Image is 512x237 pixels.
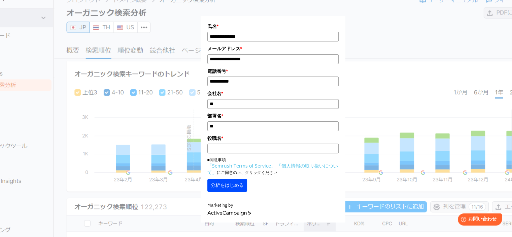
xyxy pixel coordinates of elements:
label: 部署名 [207,112,339,120]
label: 役職名 [207,135,339,142]
iframe: Help widget launcher [452,211,505,230]
label: 電話番号 [207,67,339,75]
label: メールアドレス [207,45,339,52]
button: 分析をはじめる [207,179,247,192]
a: 「Semrush Terms of Service」 [207,162,276,169]
div: Marketing by [207,202,339,209]
p: ■同意事項 にご同意の上、クリックください [207,157,339,176]
label: 氏名 [207,23,339,30]
label: 会社名 [207,90,339,97]
a: 「個人情報の取り扱いについて」 [207,162,338,175]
